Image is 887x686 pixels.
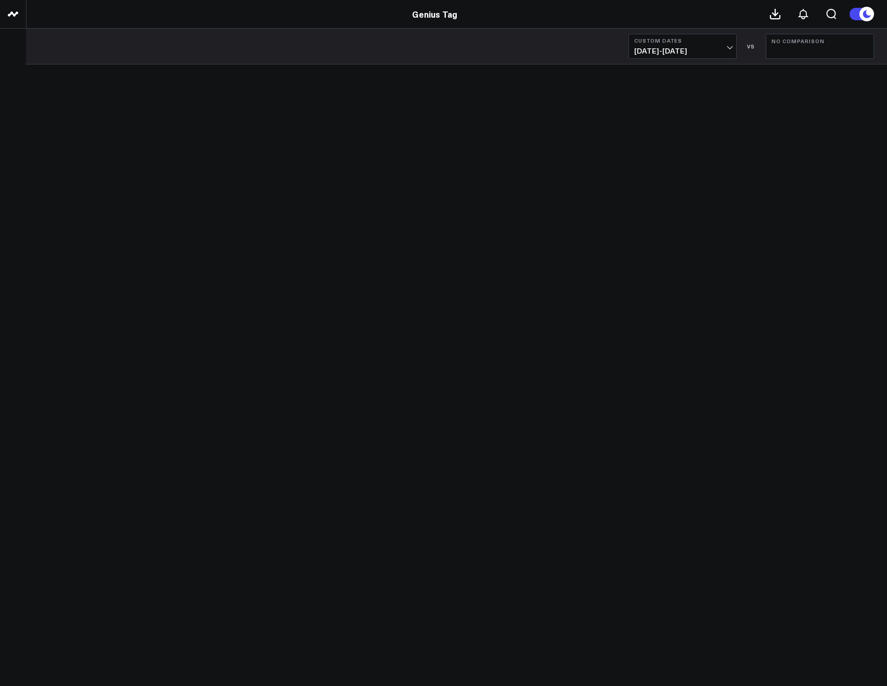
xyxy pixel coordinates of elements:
[628,34,737,59] button: Custom Dates[DATE]-[DATE]
[634,37,731,44] b: Custom Dates
[742,43,761,49] div: VS
[412,8,457,20] a: Genius Tag
[772,38,868,44] b: No Comparison
[766,34,874,59] button: No Comparison
[634,47,731,55] span: [DATE] - [DATE]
